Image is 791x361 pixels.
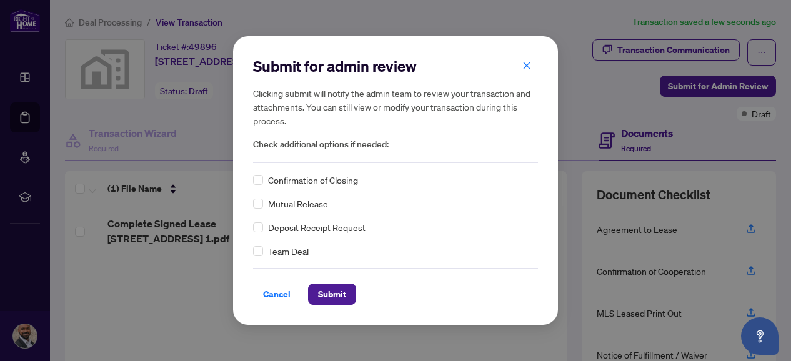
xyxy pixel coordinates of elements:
[253,284,301,305] button: Cancel
[253,56,538,76] h2: Submit for admin review
[268,244,309,258] span: Team Deal
[522,61,531,70] span: close
[263,284,291,304] span: Cancel
[308,284,356,305] button: Submit
[268,197,328,210] span: Mutual Release
[253,137,538,152] span: Check additional options if needed:
[253,86,538,127] h5: Clicking submit will notify the admin team to review your transaction and attachments. You can st...
[741,317,779,355] button: Open asap
[268,220,366,234] span: Deposit Receipt Request
[318,284,346,304] span: Submit
[268,173,358,187] span: Confirmation of Closing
